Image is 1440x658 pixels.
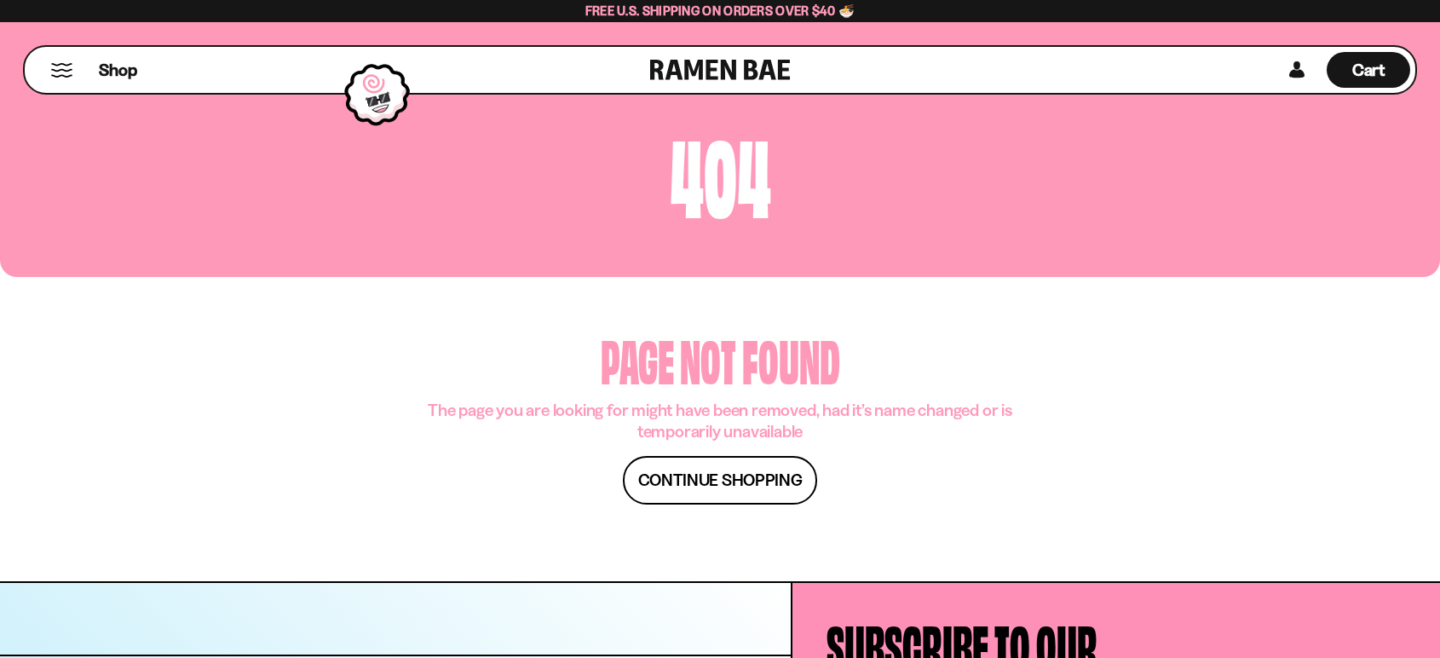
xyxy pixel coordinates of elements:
a: Shop [99,52,137,88]
span: Shop [99,59,137,82]
span: Cart [1352,60,1385,80]
a: Continue shopping [623,456,817,505]
span: Free U.S. Shipping on Orders over $40 🍜 [585,3,855,19]
button: Mobile Menu Trigger [50,63,73,78]
h1: 404 [13,132,1427,209]
h1: page not found [426,328,1014,386]
span: Continue shopping [638,470,803,491]
a: Cart [1327,47,1410,93]
p: The page you are looking for might have been removed, had it’s name changed or is temporarily una... [426,400,1014,442]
